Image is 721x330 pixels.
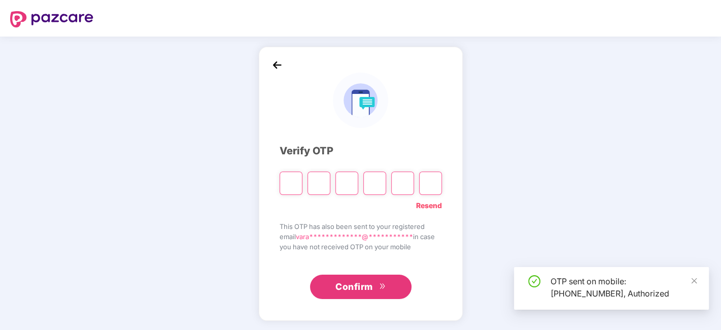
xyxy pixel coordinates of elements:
[333,73,388,128] img: logo
[307,172,330,195] input: Digit 2
[391,172,414,195] input: Digit 5
[691,277,698,284] span: close
[335,172,358,195] input: Digit 3
[310,275,411,299] button: Confirmdouble-right
[280,232,442,242] span: email in case
[335,280,373,294] span: Confirm
[280,242,442,252] span: you have not received OTP on your mobile
[551,275,697,300] div: OTP sent on mobile: [PHONE_NUMBER], Authorized
[269,57,285,73] img: back_icon
[280,143,442,159] div: Verify OTP
[416,200,442,211] a: Resend
[419,172,442,195] input: Digit 6
[528,275,540,287] span: check-circle
[379,283,386,291] span: double-right
[363,172,386,195] input: Digit 4
[10,11,93,27] img: logo
[280,172,302,195] input: Please enter verification code. Digit 1
[280,221,442,232] span: This OTP has also been sent to your registered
